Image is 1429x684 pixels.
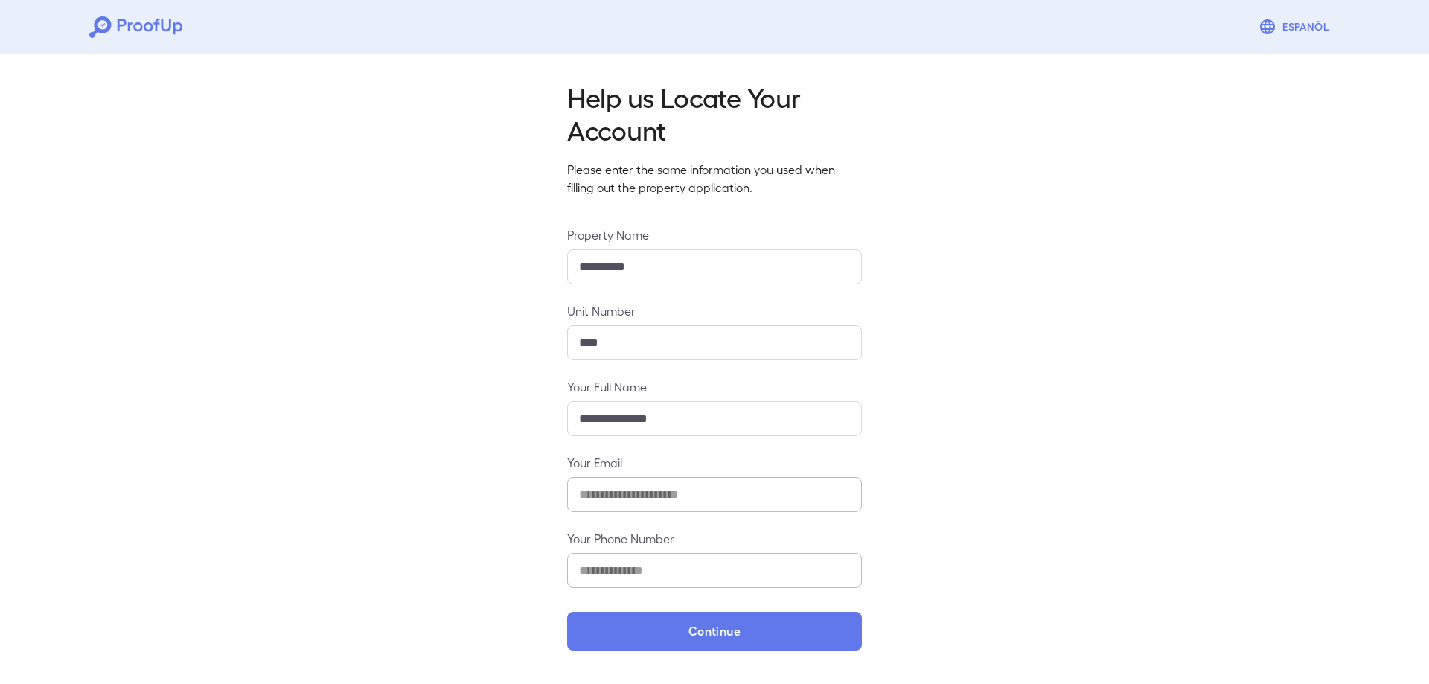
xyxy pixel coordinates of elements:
label: Your Email [567,454,862,471]
label: Property Name [567,226,862,243]
label: Your Phone Number [567,530,862,547]
button: Continue [567,612,862,651]
label: Your Full Name [567,378,862,395]
p: Please enter the same information you used when filling out the property application. [567,161,862,196]
h2: Help us Locate Your Account [567,80,862,146]
label: Unit Number [567,302,862,319]
button: Espanõl [1253,12,1340,42]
